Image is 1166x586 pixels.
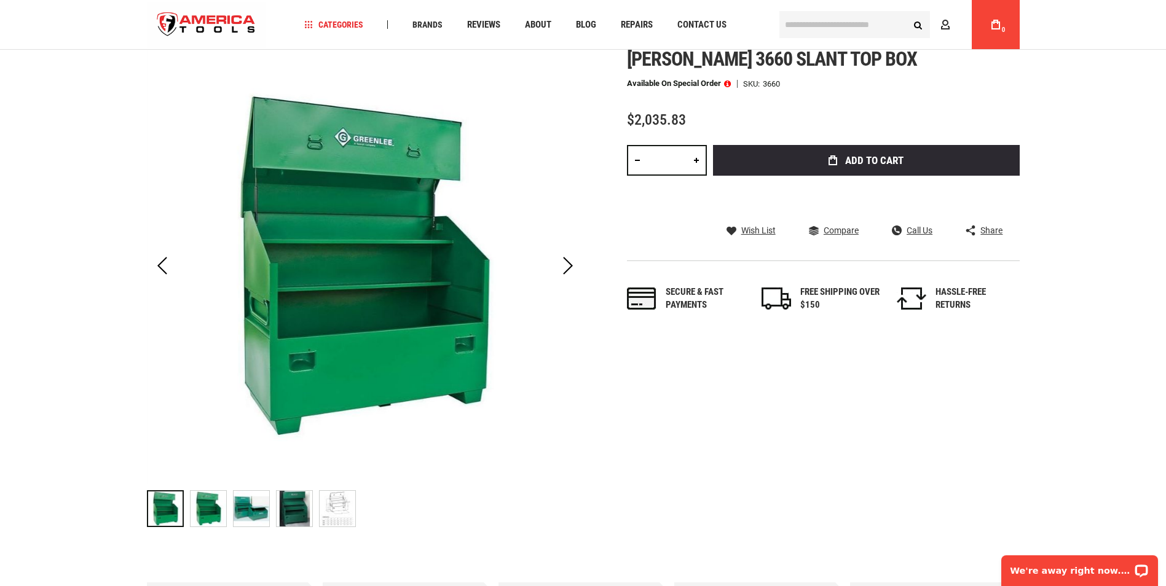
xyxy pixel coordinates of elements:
a: Repairs [615,17,658,33]
img: GREENLEE 3660 SLANT TOP BOX [320,491,355,526]
span: $2,035.83 [627,111,686,128]
span: Categories [304,20,363,29]
a: Contact Us [672,17,732,33]
img: shipping [762,287,791,310]
span: Add to Cart [845,155,904,166]
button: Search [907,13,930,36]
span: Brands [412,20,443,29]
div: GREENLEE 3660 SLANT TOP BOX [190,484,233,533]
span: About [525,20,551,29]
img: America Tools [147,2,266,48]
a: Categories [299,17,369,33]
span: Blog [576,20,596,29]
div: FREE SHIPPING OVER $150 [800,286,880,312]
a: Reviews [462,17,506,33]
a: About [519,17,557,33]
iframe: Secure express checkout frame [711,179,1022,215]
img: GREENLEE 3660 SLANT TOP BOX [191,491,226,526]
span: Call Us [907,226,932,235]
a: store logo [147,2,266,48]
a: Call Us [892,225,932,236]
span: 0 [1002,26,1006,33]
div: GREENLEE 3660 SLANT TOP BOX [233,484,276,533]
img: GREENLEE 3660 SLANT TOP BOX [234,491,269,526]
span: Contact Us [677,20,727,29]
a: Compare [809,225,859,236]
a: Blog [570,17,602,33]
p: Available on Special Order [627,79,731,88]
span: Share [980,226,1003,235]
img: payments [627,287,656,310]
span: Reviews [467,20,500,29]
img: returns [897,287,926,310]
span: Wish List [741,226,776,235]
button: Add to Cart [713,145,1020,176]
img: GREENLEE 3660 SLANT TOP BOX [147,48,583,484]
iframe: LiveChat chat widget [993,547,1166,586]
div: GREENLEE 3660 SLANT TOP BOX [319,484,356,533]
div: Secure & fast payments [666,286,746,312]
div: GREENLEE 3660 SLANT TOP BOX [276,484,319,533]
a: Wish List [727,225,776,236]
div: Previous [147,48,178,484]
div: 3660 [763,80,780,88]
span: Repairs [621,20,653,29]
a: Brands [407,17,448,33]
span: [PERSON_NAME] 3660 slant top box [627,47,917,71]
strong: SKU [743,80,763,88]
span: Compare [824,226,859,235]
div: Next [553,48,583,484]
div: HASSLE-FREE RETURNS [936,286,1015,312]
img: GREENLEE 3660 SLANT TOP BOX [277,491,312,526]
div: GREENLEE 3660 SLANT TOP BOX [147,484,190,533]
